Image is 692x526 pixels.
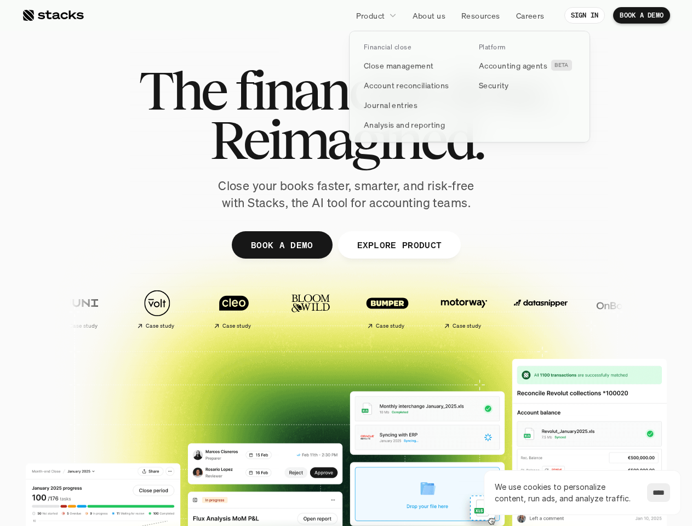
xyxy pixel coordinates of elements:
[479,43,506,51] p: Platform
[209,178,483,211] p: Close your books faster, smarter, and risk-free with Stacks, the AI tool for accounting teams.
[352,284,423,334] a: Case study
[406,5,452,25] a: About us
[129,254,178,261] a: Privacy Policy
[472,56,582,76] a: Accounting agentsBETA
[231,231,332,259] a: BOOK A DEMO
[357,115,467,135] a: Analysis and reporting
[364,99,418,111] p: Journal entries
[571,12,599,19] p: SIGN IN
[364,43,411,51] p: Financial close
[364,119,445,130] p: Analysis and reporting
[357,95,467,115] a: Journal entries
[495,481,636,504] p: We use cookies to personalize content, run ads, and analyze traffic.
[564,7,605,24] a: SIGN IN
[209,115,483,164] span: Reimagined.
[357,237,442,253] p: EXPLORE PRODUCT
[479,60,547,71] p: Accounting agents
[428,284,500,334] a: Case study
[479,79,508,91] p: Security
[357,56,467,76] a: Close management
[620,12,664,19] p: BOOK A DEMO
[198,284,270,334] a: Case study
[613,7,670,24] a: BOOK A DEMO
[455,5,507,25] a: Resources
[472,76,582,95] a: Security
[516,10,545,21] p: Careers
[356,10,385,21] p: Product
[413,10,445,21] p: About us
[357,76,467,95] a: Account reconciliations
[122,284,193,334] a: Case study
[364,79,449,91] p: Account reconciliations
[364,60,434,71] p: Close management
[222,323,251,329] h2: Case study
[452,323,481,329] h2: Case study
[338,231,461,259] a: EXPLORE PRODUCT
[45,284,116,334] a: Case study
[554,62,569,69] h2: BETA
[139,66,226,115] span: The
[68,323,98,329] h2: Case study
[250,237,313,253] p: BOOK A DEMO
[375,323,404,329] h2: Case study
[145,323,174,329] h2: Case study
[510,5,551,25] a: Careers
[235,66,424,115] span: financial
[461,10,500,21] p: Resources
